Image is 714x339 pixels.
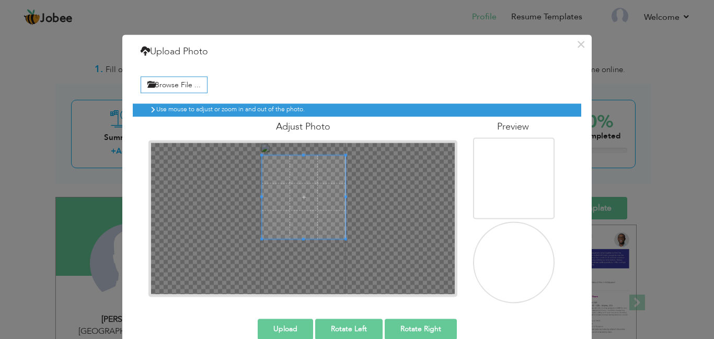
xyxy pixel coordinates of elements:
[141,45,208,59] h4: Upload Photo
[156,106,560,113] h6: Use mouse to adjust or zoom in and out of the photo.
[572,36,589,53] button: ×
[148,122,457,132] h4: Adjust Photo
[473,126,556,274] img: 22368380-90eb-429a-9c8c-76be1b4c09f7
[473,122,552,132] h4: Preview
[141,77,208,93] label: Browse File ...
